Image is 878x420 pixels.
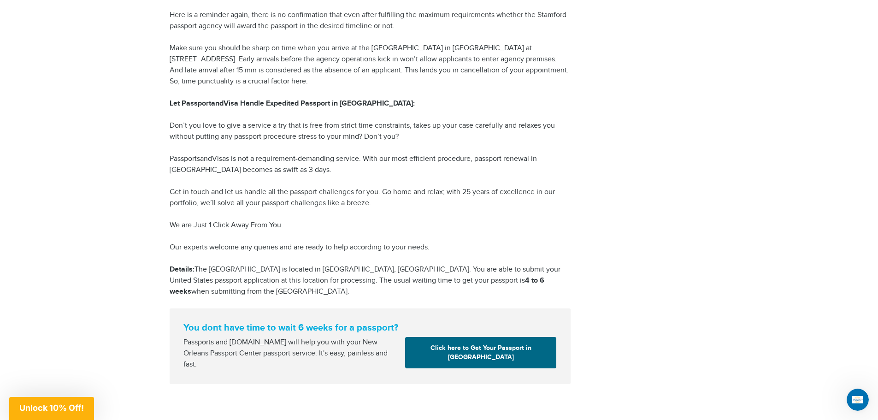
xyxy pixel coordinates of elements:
[183,322,557,333] strong: You dont have time to wait 6 weeks for a passport?
[170,154,571,176] p: PassportsandVisas is not a requirement-demanding service. With our most efficient procedure, pass...
[405,337,556,368] a: Click here to Get Your Passport in [GEOGRAPHIC_DATA]
[170,43,571,87] p: Make sure you should be sharp on time when you arrive at the [GEOGRAPHIC_DATA] in [GEOGRAPHIC_DAT...
[847,389,869,411] iframe: Intercom live chat
[170,120,571,142] p: Don’t you love to give a service a try that is free from strict time constraints, takes up your c...
[170,265,194,274] strong: Details:
[9,397,94,420] div: Unlock 10% Off!
[170,242,571,253] p: Our experts welcome any queries and are ready to help according to your needs.
[180,337,402,370] div: Passports and [DOMAIN_NAME] will help you with your New Orleans Passport Center passport service....
[170,220,571,231] p: We are Just 1 Click Away From You.
[170,10,571,32] p: Here is a reminder again, there is no confirmation that even after fulfilling the maximum require...
[170,99,415,108] strong: Let PassportandVisa Handle Expedited Passport in [GEOGRAPHIC_DATA]:
[170,264,571,297] p: The [GEOGRAPHIC_DATA] is located in [GEOGRAPHIC_DATA], [GEOGRAPHIC_DATA]. You are able to submit ...
[170,276,544,296] strong: 4 to 6 weeks
[19,403,84,413] span: Unlock 10% Off!
[170,187,571,209] p: Get in touch and let us handle all the passport challenges for you. Go home and relax; with 25 ye...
